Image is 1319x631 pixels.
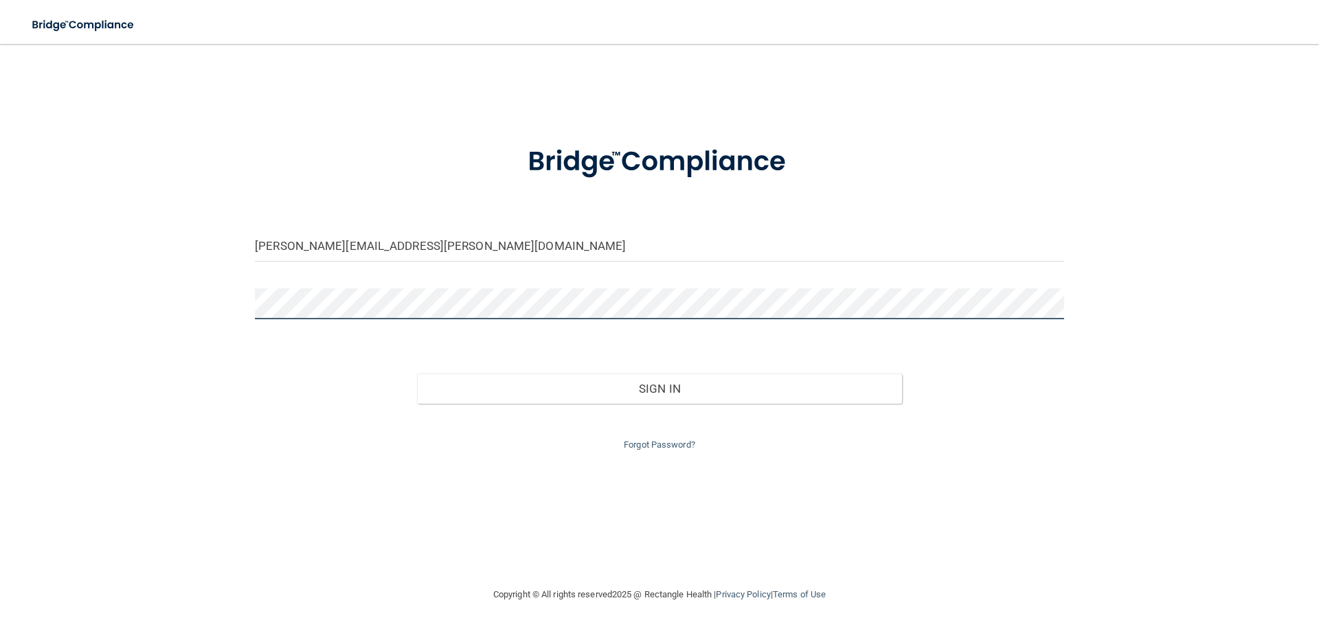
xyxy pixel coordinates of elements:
[716,589,770,599] a: Privacy Policy
[417,374,903,404] button: Sign In
[409,573,910,617] div: Copyright © All rights reserved 2025 @ Rectangle Health | |
[255,231,1064,262] input: Email
[499,126,820,198] img: bridge_compliance_login_screen.278c3ca4.svg
[773,589,826,599] a: Terms of Use
[624,439,695,450] a: Forgot Password?
[21,11,147,39] img: bridge_compliance_login_screen.278c3ca4.svg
